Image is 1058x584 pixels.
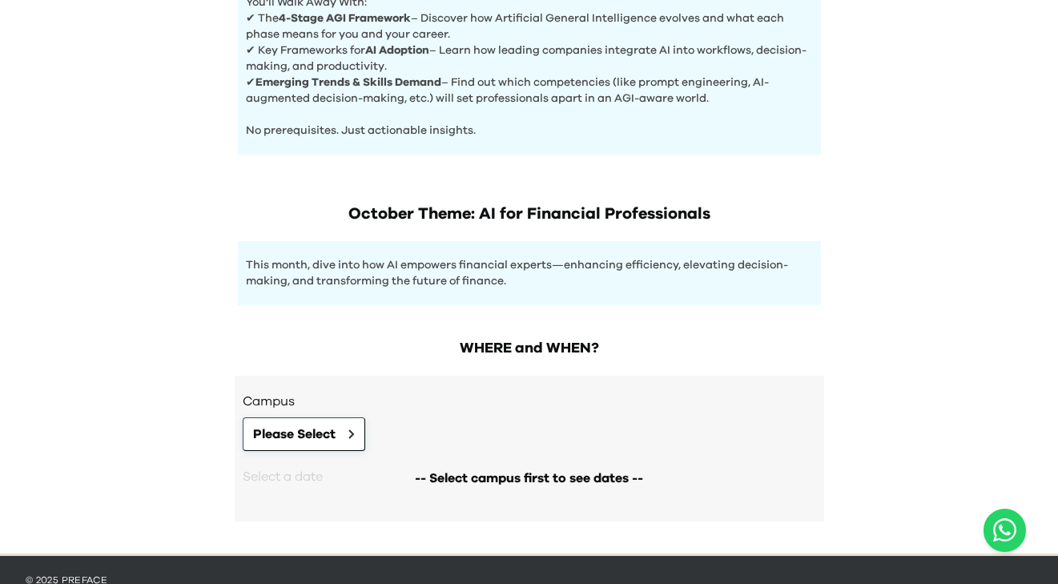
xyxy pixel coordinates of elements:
[365,45,429,56] b: AI Adoption
[984,509,1026,552] a: Chat with us on WhatsApp
[246,75,813,107] p: ✔ – Find out which competencies (like prompt engineering, AI-augmented decision-making, etc.) wil...
[246,42,813,75] p: ✔ Key Frameworks for – Learn how leading companies integrate AI into workflows, decision-making, ...
[246,10,813,42] p: ✔ The – Discover how Artificial General Intelligence evolves and what each phase means for you an...
[235,337,824,360] h2: WHERE and WHEN?
[984,509,1026,552] button: Open WhatsApp chat
[246,257,813,289] p: This month, dive into how AI empowers financial experts—enhancing efficiency, elevating decision-...
[243,392,816,411] h3: Campus
[279,13,411,24] b: 4-Stage AGI Framework
[253,425,336,444] span: Please Select
[243,417,365,451] button: Please Select
[415,469,643,488] span: -- Select campus first to see dates --
[246,107,813,139] p: No prerequisites. Just actionable insights.
[255,77,441,88] b: Emerging Trends & Skills Demand
[238,203,821,225] h1: October Theme: AI for Financial Professionals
